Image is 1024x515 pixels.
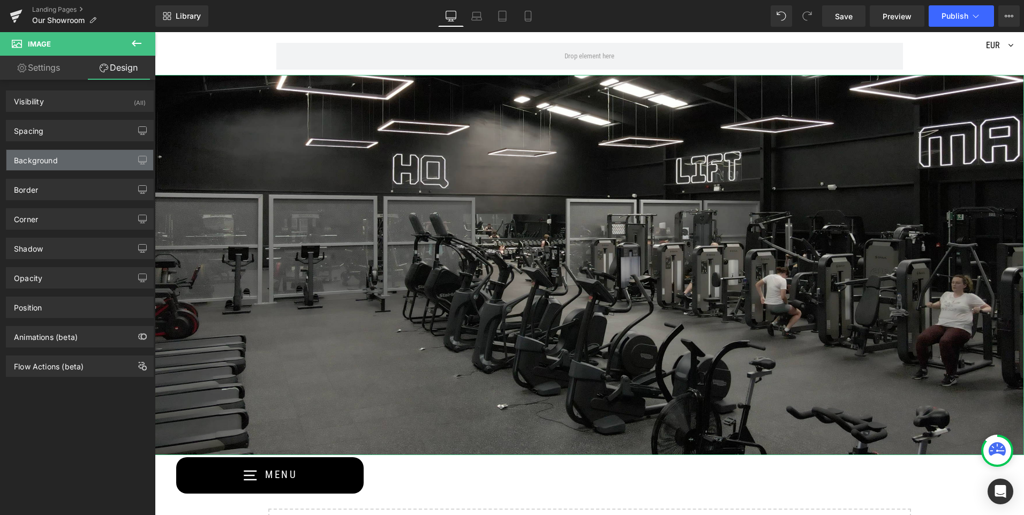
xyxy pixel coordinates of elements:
[14,120,43,135] div: Spacing
[32,16,85,25] span: Our Showroom
[835,11,853,22] span: Save
[14,91,44,106] div: Visibility
[134,91,146,109] div: (All)
[515,5,541,27] a: Mobile
[14,268,42,283] div: Opacity
[490,5,515,27] a: Tablet
[870,5,924,27] a: Preview
[155,5,208,27] a: New Library
[14,238,43,253] div: Shadow
[14,297,42,312] div: Position
[14,150,58,165] div: Background
[929,5,994,27] button: Publish
[28,40,51,48] span: Image
[14,179,38,194] div: Border
[942,12,968,20] span: Publish
[14,209,38,224] div: Corner
[771,5,792,27] button: Undo
[883,11,912,22] span: Preview
[796,5,818,27] button: Redo
[464,5,490,27] a: Laptop
[80,56,157,80] a: Design
[438,5,464,27] a: Desktop
[988,479,1013,504] div: Open Intercom Messenger
[14,327,78,342] div: Animations (beta)
[14,356,84,371] div: Flow Actions (beta)
[32,5,155,14] a: Landing Pages
[176,11,201,21] span: Library
[998,5,1020,27] button: More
